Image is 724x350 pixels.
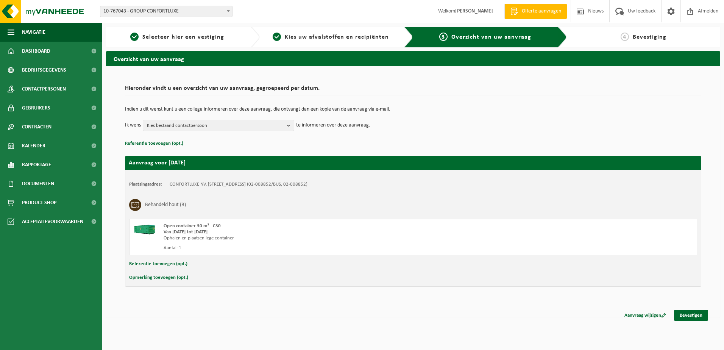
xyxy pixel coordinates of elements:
[145,199,186,211] h3: Behandeld hout (B)
[129,160,186,166] strong: Aanvraag voor [DATE]
[633,34,666,40] span: Bevestiging
[264,33,398,42] a: 2Kies uw afvalstoffen en recipiënten
[22,117,51,136] span: Contracten
[621,33,629,41] span: 4
[22,155,51,174] span: Rapportage
[125,85,701,95] h2: Hieronder vindt u een overzicht van uw aanvraag, gegroepeerd per datum.
[129,259,187,269] button: Referentie toevoegen (opt.)
[22,212,83,231] span: Acceptatievoorwaarden
[296,120,370,131] p: te informeren over deze aanvraag.
[164,223,221,228] span: Open container 30 m³ - C30
[129,182,162,187] strong: Plaatsingsadres:
[125,107,701,112] p: Indien u dit wenst kunt u een collega informeren over deze aanvraag, die ontvangt dan een kopie v...
[142,34,224,40] span: Selecteer hier een vestiging
[143,120,294,131] button: Kies bestaand contactpersoon
[147,120,284,131] span: Kies bestaand contactpersoon
[455,8,493,14] strong: [PERSON_NAME]
[22,174,54,193] span: Documenten
[22,61,66,80] span: Bedrijfsgegevens
[22,193,56,212] span: Product Shop
[129,273,188,283] button: Opmerking toevoegen (opt.)
[110,33,245,42] a: 1Selecteer hier een vestiging
[504,4,567,19] a: Offerte aanvragen
[100,6,232,17] span: 10-767043 - GROUP CONFORTLUXE
[130,33,139,41] span: 1
[22,80,66,98] span: Contactpersonen
[125,120,141,131] p: Ik wens
[520,8,563,15] span: Offerte aanvragen
[439,33,448,41] span: 3
[170,181,307,187] td: CONFORTLUXE NV, [STREET_ADDRESS] (02-008852/BUS, 02-008852)
[674,310,708,321] a: Bevestigen
[619,310,672,321] a: Aanvraag wijzigen
[164,245,443,251] div: Aantal: 1
[285,34,389,40] span: Kies uw afvalstoffen en recipiënten
[22,23,45,42] span: Navigatie
[22,136,45,155] span: Kalender
[273,33,281,41] span: 2
[106,51,720,66] h2: Overzicht van uw aanvraag
[22,98,50,117] span: Gebruikers
[164,230,208,234] strong: Van [DATE] tot [DATE]
[164,235,443,241] div: Ophalen en plaatsen lege container
[451,34,531,40] span: Overzicht van uw aanvraag
[133,223,156,234] img: HK-XC-30-GN-00.png
[22,42,50,61] span: Dashboard
[125,139,183,148] button: Referentie toevoegen (opt.)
